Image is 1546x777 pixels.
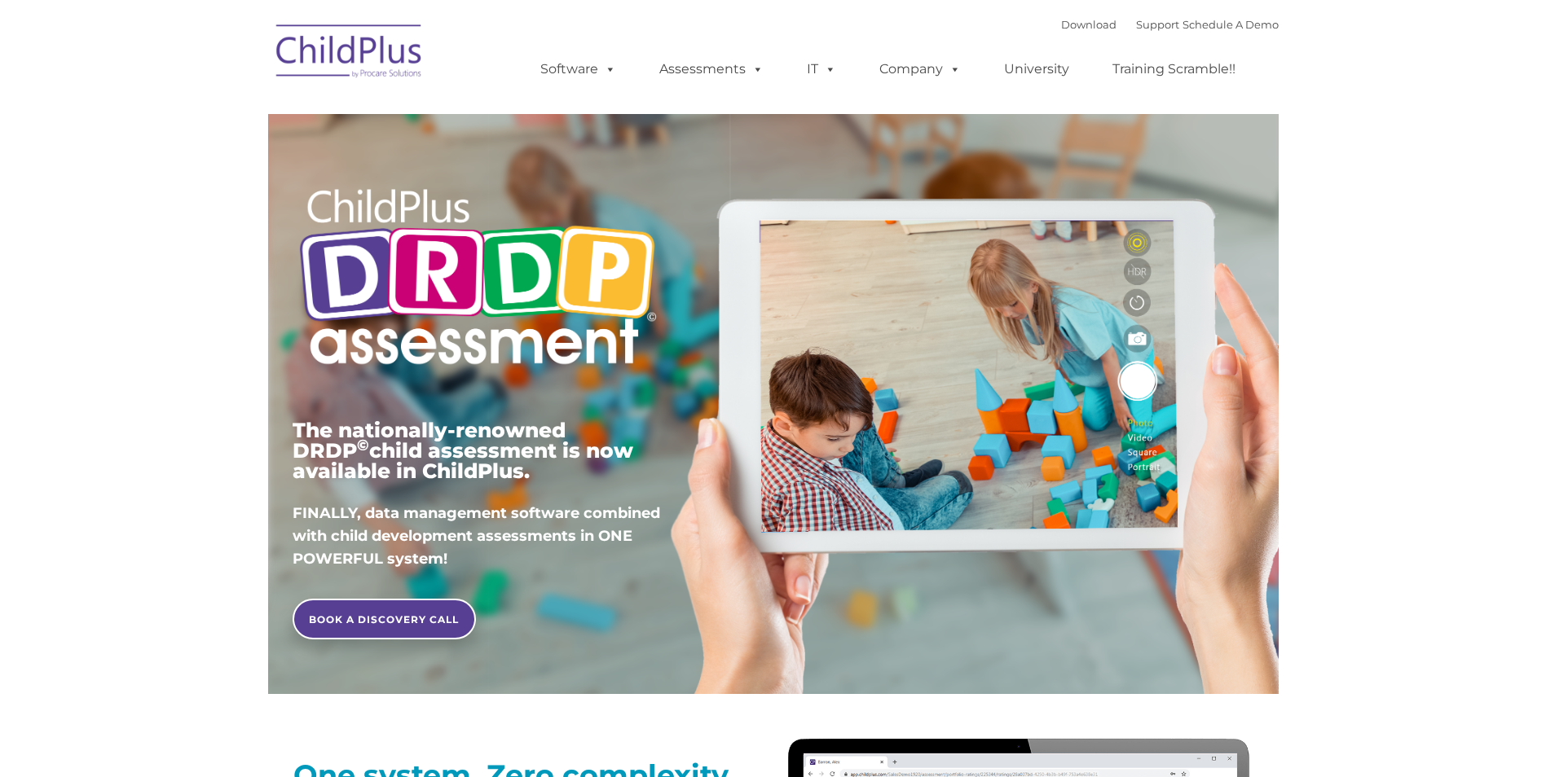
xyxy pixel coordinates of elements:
[1136,18,1179,31] a: Support
[1061,18,1279,31] font: |
[791,53,852,86] a: IT
[643,53,780,86] a: Assessments
[268,13,431,94] img: ChildPlus by Procare Solutions
[1183,18,1279,31] a: Schedule A Demo
[863,53,977,86] a: Company
[524,53,632,86] a: Software
[1061,18,1117,31] a: Download
[988,53,1086,86] a: University
[293,599,476,639] a: BOOK A DISCOVERY CALL
[357,436,369,454] sup: ©
[1096,53,1252,86] a: Training Scramble!!
[293,418,633,483] span: The nationally-renowned DRDP child assessment is now available in ChildPlus.
[293,167,663,392] img: Copyright - DRDP Logo Light
[293,504,660,568] span: FINALLY, data management software combined with child development assessments in ONE POWERFUL sys...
